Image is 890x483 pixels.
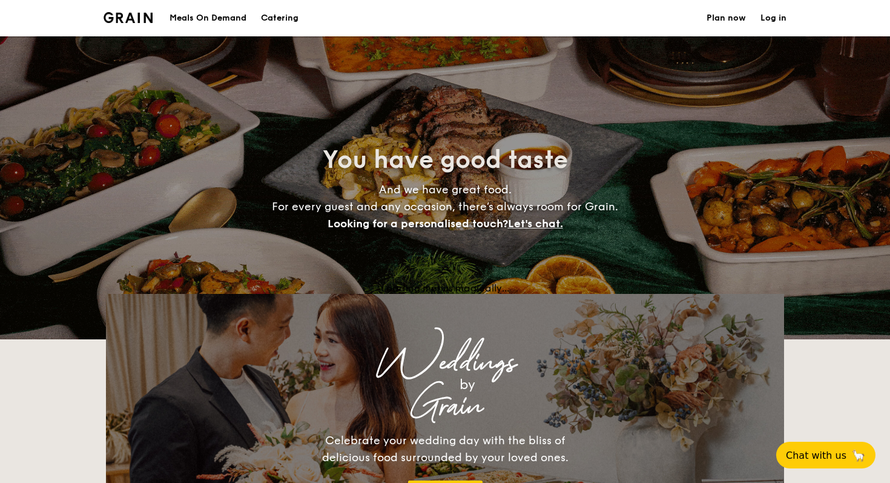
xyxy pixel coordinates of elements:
[104,12,153,23] img: Grain
[309,432,581,466] div: Celebrate your wedding day with the bliss of delicious food surrounded by your loved ones.
[776,442,875,468] button: Chat with us🦙
[213,352,677,374] div: Weddings
[786,450,846,461] span: Chat with us
[257,374,677,396] div: by
[508,217,563,230] span: Let's chat.
[851,448,866,462] span: 🦙
[213,396,677,418] div: Grain
[106,282,784,294] div: Loading menus magically...
[104,12,153,23] a: Logotype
